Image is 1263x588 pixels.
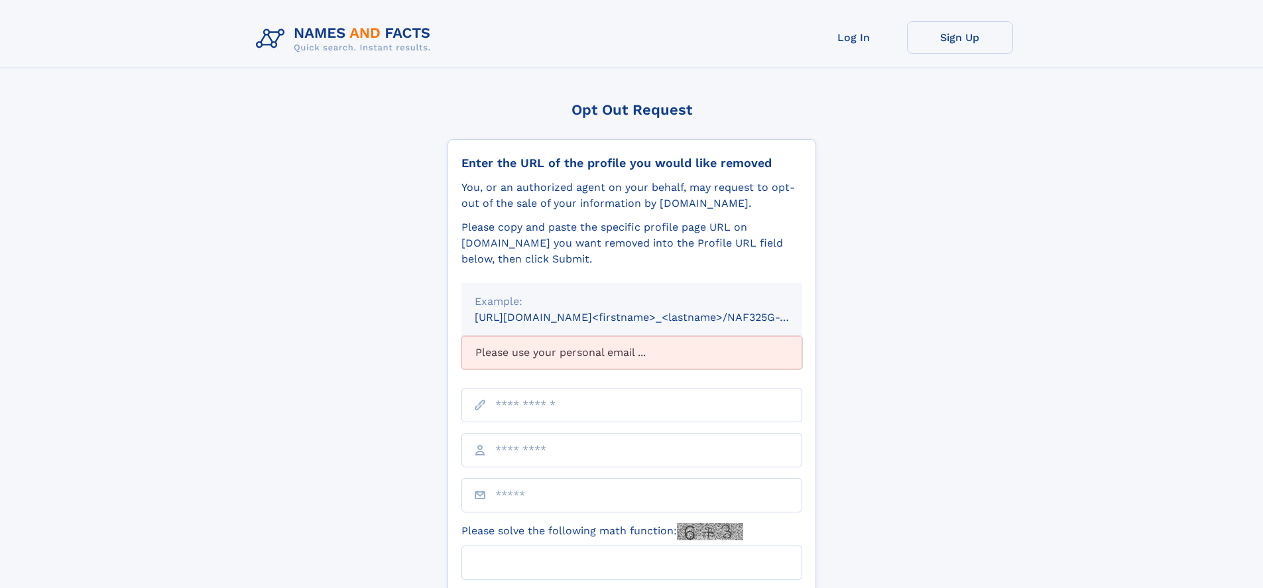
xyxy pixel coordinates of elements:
div: Enter the URL of the profile you would like removed [461,156,802,170]
div: Example: [475,294,789,310]
div: You, or an authorized agent on your behalf, may request to opt-out of the sale of your informatio... [461,180,802,211]
small: [URL][DOMAIN_NAME]<firstname>_<lastname>/NAF325G-xxxxxxxx [475,311,827,323]
div: Please use your personal email ... [461,336,802,369]
img: Logo Names and Facts [251,21,442,57]
a: Sign Up [907,21,1013,54]
a: Log In [801,21,907,54]
div: Please copy and paste the specific profile page URL on [DOMAIN_NAME] you want removed into the Pr... [461,219,802,267]
div: Opt Out Request [448,101,816,118]
label: Please solve the following math function: [461,523,743,540]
